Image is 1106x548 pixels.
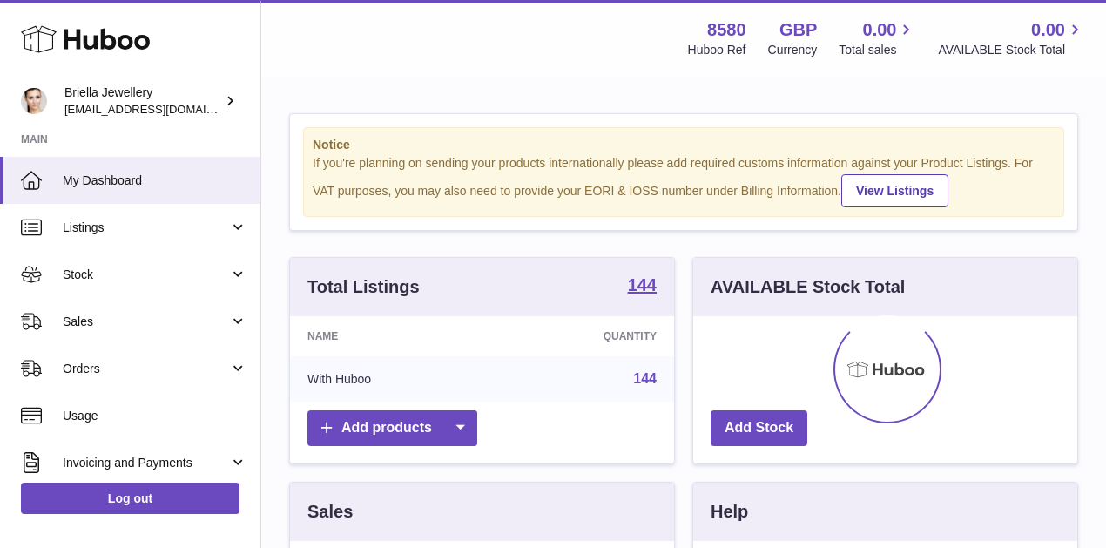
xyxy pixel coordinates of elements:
span: Usage [63,408,247,424]
h3: Total Listings [307,275,420,299]
strong: 144 [628,276,657,294]
span: 0.00 [863,18,897,42]
a: 0.00 Total sales [839,18,916,58]
span: AVAILABLE Stock Total [938,42,1085,58]
span: Total sales [839,42,916,58]
span: Sales [63,314,229,330]
strong: Notice [313,137,1055,153]
span: Orders [63,361,229,377]
div: Currency [768,42,818,58]
span: Listings [63,220,229,236]
span: My Dashboard [63,173,247,189]
div: Briella Jewellery [64,85,221,118]
h3: Help [711,500,748,524]
th: Name [290,316,493,356]
div: Huboo Ref [688,42,746,58]
a: Add products [307,410,477,446]
th: Quantity [493,316,674,356]
h3: AVAILABLE Stock Total [711,275,905,299]
span: 0.00 [1031,18,1065,42]
a: 144 [633,371,657,386]
strong: 8580 [707,18,746,42]
td: With Huboo [290,356,493,402]
div: If you're planning on sending your products internationally please add required customs informati... [313,155,1055,207]
a: Log out [21,483,239,514]
h3: Sales [307,500,353,524]
img: hello@briellajewellery.com [21,88,47,114]
a: View Listings [841,174,948,207]
span: Stock [63,267,229,283]
strong: GBP [779,18,817,42]
a: 0.00 AVAILABLE Stock Total [938,18,1085,58]
a: 144 [628,276,657,297]
span: Invoicing and Payments [63,455,229,471]
a: Add Stock [711,410,807,446]
span: [EMAIL_ADDRESS][DOMAIN_NAME] [64,102,256,116]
